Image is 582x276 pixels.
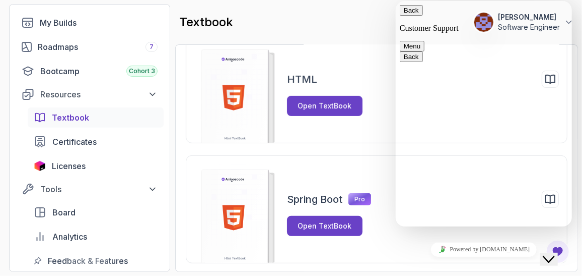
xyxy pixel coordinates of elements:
[28,251,164,271] a: feedback
[396,238,572,261] iframe: chat widget
[287,96,362,116] button: Open TextBook
[40,88,158,100] div: Resources
[150,43,154,51] span: 7
[28,132,164,152] a: certificates
[52,160,86,172] span: Licenses
[287,192,342,206] h2: Spring Boot
[28,107,164,128] a: textbook
[287,216,362,236] button: Open TextBook
[34,161,46,171] img: jetbrains icon
[52,231,87,243] span: Analytics
[179,14,233,30] h2: textbook
[16,13,164,33] a: builds
[38,41,158,53] div: Roadmaps
[52,112,89,124] span: Textbook
[28,202,164,223] a: board
[40,17,158,29] div: My Builds
[348,193,371,205] p: Pro
[52,206,76,218] span: Board
[16,61,164,81] a: bootcamp
[298,221,352,231] div: Open TextBook
[298,101,352,111] div: Open TextBook
[396,1,572,227] iframe: chat widget
[16,85,164,103] button: Resources
[16,180,164,198] button: Tools
[48,255,128,267] span: Feedback & Features
[40,65,158,77] div: Bootcamp
[28,156,164,176] a: licenses
[52,136,97,148] span: Certificates
[540,236,572,266] iframe: chat widget
[16,37,164,57] a: roadmaps
[287,72,317,86] h2: HTML
[129,67,155,75] span: Cohort 3
[40,183,158,195] div: Tools
[28,227,164,247] a: analytics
